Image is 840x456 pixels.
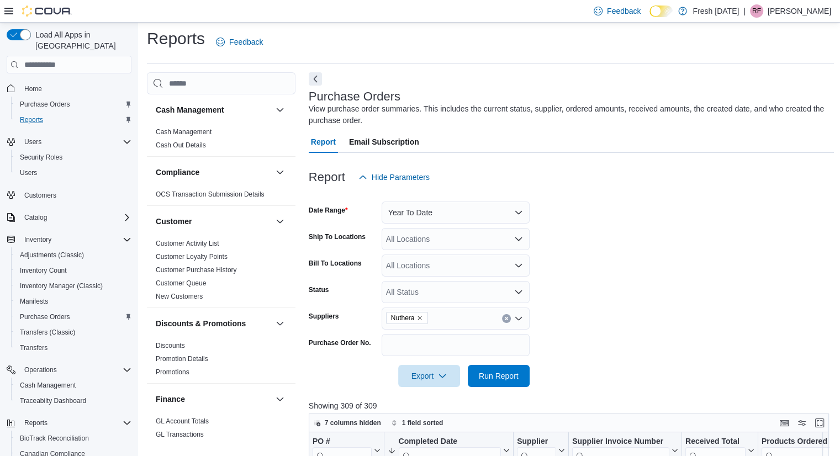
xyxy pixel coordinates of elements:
span: Run Report [479,370,519,381]
span: Users [20,168,37,177]
div: Discounts & Promotions [147,339,295,383]
button: Purchase Orders [11,309,136,325]
a: Manifests [15,295,52,308]
button: Operations [20,363,61,377]
span: New Customers [156,292,203,301]
label: Purchase Order No. [309,338,371,347]
span: Customers [24,191,56,200]
span: BioTrack Reconciliation [20,434,89,443]
button: Inventory [2,232,136,247]
span: Reports [20,115,43,124]
button: Remove Nuthera from selection in this group [416,315,423,321]
a: Security Roles [15,151,67,164]
button: 7 columns hidden [309,416,385,430]
button: BioTrack Reconciliation [11,431,136,446]
div: PO # [313,437,372,447]
a: Promotion Details [156,355,208,363]
span: Manifests [20,297,48,306]
a: Cash Management [15,379,80,392]
a: Home [20,82,46,96]
button: Purchase Orders [11,97,136,112]
span: Inventory [24,235,51,244]
span: Manifests [15,295,131,308]
label: Status [309,285,329,294]
button: Enter fullscreen [813,416,826,430]
h3: Purchase Orders [309,90,400,103]
span: Users [24,137,41,146]
span: Report [311,131,336,153]
button: Open list of options [514,314,523,323]
button: Open list of options [514,261,523,270]
span: Inventory [20,233,131,246]
a: Purchase Orders [15,310,75,324]
span: BioTrack Reconciliation [15,432,131,445]
button: Discounts & Promotions [156,318,271,329]
button: Customer [156,216,271,227]
span: Transfers [20,343,47,352]
p: | [743,4,746,18]
span: Customer Queue [156,279,206,288]
a: Inventory Manager (Classic) [15,279,107,293]
span: OCS Transaction Submission Details [156,190,265,199]
button: Users [2,134,136,150]
span: Nuthera [391,312,415,324]
span: Cash Out Details [156,141,206,150]
button: Manifests [11,294,136,309]
div: Finance [147,415,295,446]
a: GL Account Totals [156,417,209,425]
span: Traceabilty Dashboard [15,394,131,407]
span: Operations [20,363,131,377]
a: OCS Transaction Submission Details [156,190,265,198]
div: Rylan Fogleman [750,4,763,18]
button: Reports [2,415,136,431]
a: Promotions [156,368,189,376]
h3: Customer [156,216,192,227]
span: Reports [24,418,47,427]
a: Transfers [15,341,52,354]
span: Cash Management [15,379,131,392]
span: Customer Activity List [156,239,219,248]
span: Inventory Count [15,264,131,277]
h1: Reports [147,28,205,50]
label: Suppliers [309,312,339,321]
h3: Discounts & Promotions [156,318,246,329]
span: Inventory Manager (Classic) [20,282,103,290]
a: Customer Activity List [156,240,219,247]
button: Reports [11,112,136,128]
span: Hide Parameters [372,172,430,183]
button: Open list of options [514,288,523,296]
div: View purchase order summaries. This includes the current status, supplier, ordered amounts, recei... [309,103,829,126]
span: 1 field sorted [402,418,443,427]
button: Cash Management [156,104,271,115]
span: Inventory Count [20,266,67,275]
button: Display options [795,416,809,430]
span: Security Roles [15,151,131,164]
a: Customers [20,189,61,202]
div: Supplier Invoice Number [572,437,669,447]
span: Adjustments (Classic) [15,248,131,262]
a: Purchase Orders [15,98,75,111]
button: Export [398,365,460,387]
button: Transfers [11,340,136,356]
span: Catalog [24,213,47,222]
button: Run Report [468,365,530,387]
span: Purchase Orders [20,100,70,109]
span: Purchase Orders [15,98,131,111]
span: Email Subscription [349,131,419,153]
a: BioTrack Reconciliation [15,432,93,445]
button: Transfers (Classic) [11,325,136,340]
h3: Report [309,171,345,184]
a: Transfers (Classic) [15,326,80,339]
span: Export [405,365,453,387]
button: Compliance [273,166,287,179]
span: Customers [20,188,131,202]
a: GL Transactions [156,431,204,438]
span: Home [24,84,42,93]
button: Adjustments (Classic) [11,247,136,263]
p: [PERSON_NAME] [768,4,831,18]
button: Operations [2,362,136,378]
button: Compliance [156,167,271,178]
a: Cash Management [156,128,212,136]
button: 1 field sorted [387,416,448,430]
